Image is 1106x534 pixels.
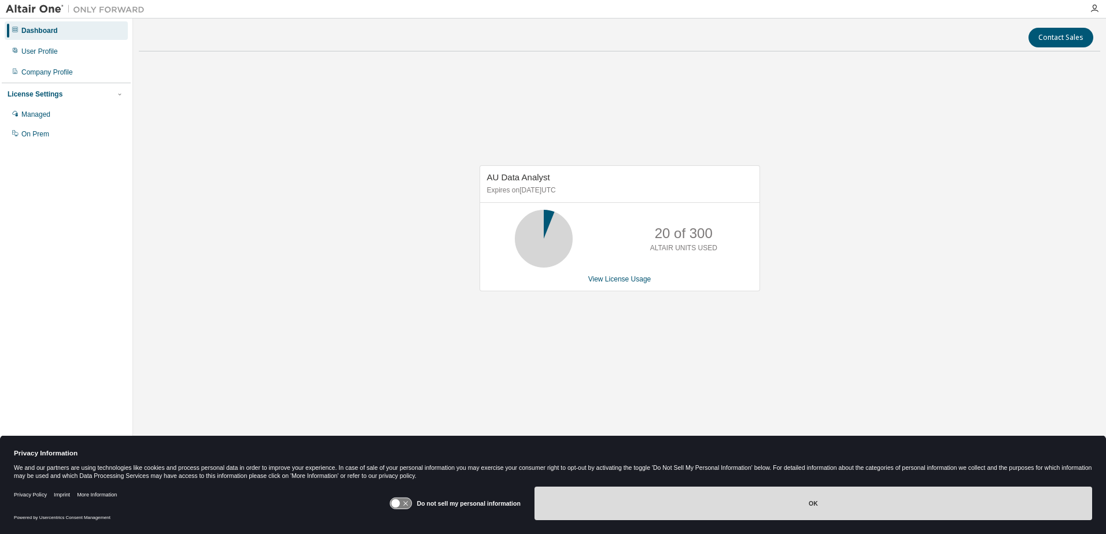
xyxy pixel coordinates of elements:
div: License Settings [8,90,62,99]
a: View License Usage [588,275,651,283]
button: Contact Sales [1028,28,1093,47]
div: Company Profile [21,68,73,77]
div: User Profile [21,47,58,56]
div: Managed [21,110,50,119]
p: ALTAIR UNITS USED [650,243,717,253]
div: Dashboard [21,26,58,35]
img: Altair One [6,3,150,15]
div: On Prem [21,129,49,139]
span: AU Data Analyst [487,172,550,182]
p: 20 of 300 [655,224,713,243]
p: Expires on [DATE] UTC [487,186,750,195]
